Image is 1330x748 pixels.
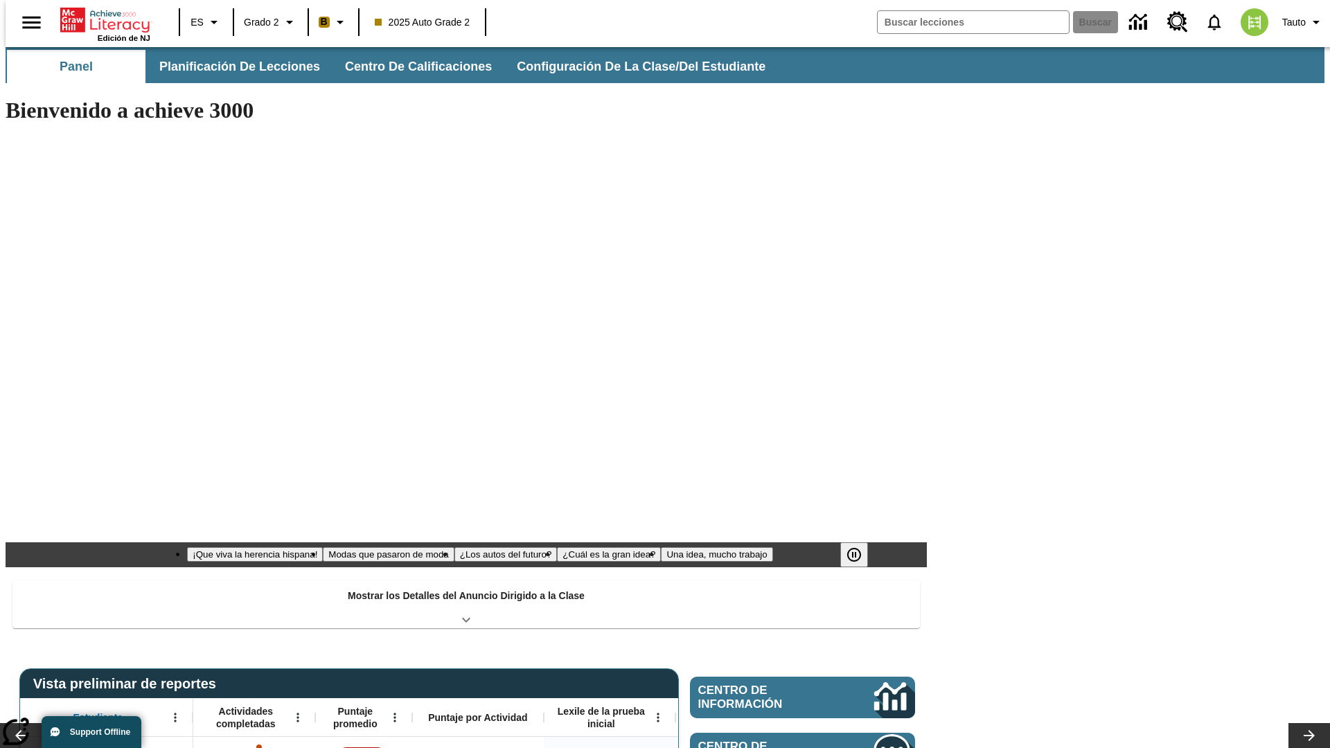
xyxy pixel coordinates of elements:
[454,547,558,562] button: Diapositiva 3 ¿Los autos del futuro?
[148,50,331,83] button: Planificación de lecciones
[1196,4,1232,40] a: Notificaciones
[238,10,303,35] button: Grado: Grado 2, Elige un grado
[73,711,123,724] span: Estudiante
[375,15,470,30] span: 2025 Auto Grade 2
[1277,10,1330,35] button: Perfil/Configuración
[517,59,765,75] span: Configuración de la clase/del estudiante
[190,15,204,30] span: ES
[690,677,915,718] a: Centro de información
[348,589,585,603] p: Mostrar los Detalles del Anuncio Dirigido a la Clase
[187,547,323,562] button: Diapositiva 1 ¡Que viva la herencia hispana!
[184,10,229,35] button: Lenguaje: ES, Selecciona un idioma
[428,711,527,724] span: Puntaje por Actividad
[159,59,320,75] span: Planificación de lecciones
[33,676,223,692] span: Vista preliminar de reportes
[322,705,389,730] span: Puntaje promedio
[6,50,778,83] div: Subbarra de navegación
[60,59,93,75] span: Panel
[551,705,652,730] span: Lexile de la prueba inicial
[70,727,130,737] span: Support Offline
[648,707,668,728] button: Abrir menú
[1121,3,1159,42] a: Centro de información
[506,50,777,83] button: Configuración de la clase/del estudiante
[384,707,405,728] button: Abrir menú
[200,705,292,730] span: Actividades completadas
[698,684,828,711] span: Centro de información
[98,34,150,42] span: Edición de NJ
[313,10,354,35] button: Boost El color de la clase es anaranjado claro. Cambiar el color de la clase.
[11,2,52,43] button: Abrir el menú lateral
[840,542,882,567] div: Pausar
[878,11,1069,33] input: Buscar campo
[1282,15,1306,30] span: Tauto
[661,547,772,562] button: Diapositiva 5 Una idea, mucho trabajo
[1159,3,1196,41] a: Centro de recursos, Se abrirá en una pestaña nueva.
[345,59,492,75] span: Centro de calificaciones
[557,547,661,562] button: Diapositiva 4 ¿Cuál es la gran idea?
[840,542,868,567] button: Pausar
[12,580,920,628] div: Mostrar los Detalles del Anuncio Dirigido a la Clase
[60,6,150,34] a: Portada
[6,11,202,24] body: Máximo 600 caracteres Presiona Escape para desactivar la barra de herramientas Presiona Alt + F10...
[244,15,279,30] span: Grado 2
[42,716,141,748] button: Support Offline
[60,5,150,42] div: Portada
[1232,4,1277,40] button: Escoja un nuevo avatar
[1241,8,1268,36] img: avatar image
[287,707,308,728] button: Abrir menú
[6,98,927,123] h1: Bienvenido a achieve 3000
[7,50,145,83] button: Panel
[165,707,186,728] button: Abrir menú
[6,47,1324,83] div: Subbarra de navegación
[1288,723,1330,748] button: Carrusel de lecciones, seguir
[323,547,454,562] button: Diapositiva 2 Modas que pasaron de moda
[321,13,328,30] span: B
[334,50,503,83] button: Centro de calificaciones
